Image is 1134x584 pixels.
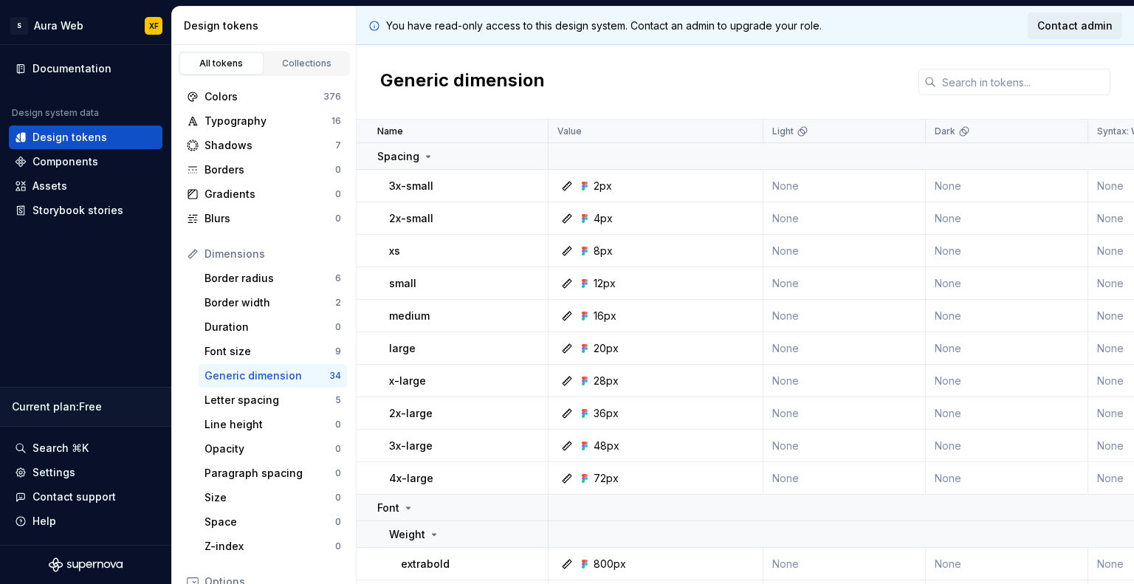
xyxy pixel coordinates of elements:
[763,300,926,332] td: None
[32,203,123,218] div: Storybook stories
[389,471,433,486] p: 4x-large
[926,332,1088,365] td: None
[594,341,619,356] div: 20px
[34,18,83,33] div: Aura Web
[1028,13,1122,39] a: Contact admin
[594,439,619,453] div: 48px
[205,539,335,554] div: Z-index
[389,406,433,421] p: 2x-large
[335,188,341,200] div: 0
[926,235,1088,267] td: None
[389,276,416,291] p: small
[199,364,347,388] a: Generic dimension34
[32,465,75,480] div: Settings
[199,535,347,558] a: Z-index0
[335,516,341,528] div: 0
[205,187,335,202] div: Gradients
[936,69,1110,95] input: Search in tokens...
[199,510,347,534] a: Space0
[270,58,344,69] div: Collections
[389,211,433,226] p: 2x-small
[9,57,162,80] a: Documentation
[32,61,111,76] div: Documentation
[389,309,430,323] p: medium
[763,202,926,235] td: None
[10,17,28,35] div: S
[926,300,1088,332] td: None
[594,179,612,193] div: 2px
[205,162,335,177] div: Borders
[926,430,1088,462] td: None
[377,501,399,515] p: Font
[335,346,341,357] div: 9
[335,467,341,479] div: 0
[199,413,347,436] a: Line height0
[205,114,331,128] div: Typography
[763,235,926,267] td: None
[377,126,403,137] p: Name
[9,126,162,149] a: Design tokens
[386,18,822,33] p: You have read-only access to this design system. Contact an admin to upgrade your role.
[335,272,341,284] div: 6
[205,515,335,529] div: Space
[594,309,616,323] div: 16px
[199,388,347,412] a: Letter spacing5
[205,247,341,261] div: Dimensions
[149,20,159,32] div: XF
[12,107,99,119] div: Design system data
[377,149,419,164] p: Spacing
[926,365,1088,397] td: None
[205,344,335,359] div: Font size
[389,244,400,258] p: xs
[9,461,162,484] a: Settings
[32,489,116,504] div: Contact support
[763,462,926,495] td: None
[329,370,341,382] div: 34
[389,374,426,388] p: x-large
[1037,18,1113,33] span: Contact admin
[205,417,335,432] div: Line height
[9,485,162,509] button: Contact support
[205,393,335,408] div: Letter spacing
[49,557,123,572] svg: Supernova Logo
[763,430,926,462] td: None
[389,439,433,453] p: 3x-large
[935,126,955,137] p: Dark
[594,211,613,226] div: 4px
[926,548,1088,580] td: None
[199,437,347,461] a: Opacity0
[205,368,329,383] div: Generic dimension
[199,267,347,290] a: Border radius6
[32,514,56,529] div: Help
[32,179,67,193] div: Assets
[763,548,926,580] td: None
[12,399,159,414] div: Current plan : Free
[199,315,347,339] a: Duration0
[926,462,1088,495] td: None
[926,170,1088,202] td: None
[205,466,335,481] div: Paragraph spacing
[335,140,341,151] div: 7
[205,442,335,456] div: Opacity
[335,394,341,406] div: 5
[181,207,347,230] a: Blurs0
[199,340,347,363] a: Font size9
[594,276,616,291] div: 12px
[181,109,347,133] a: Typography16
[199,291,347,315] a: Border width2
[185,58,258,69] div: All tokens
[594,557,626,571] div: 800px
[335,540,341,552] div: 0
[9,199,162,222] a: Storybook stories
[205,271,335,286] div: Border radius
[205,320,335,334] div: Duration
[335,213,341,224] div: 0
[389,527,425,542] p: Weight
[335,297,341,309] div: 2
[772,126,794,137] p: Light
[9,436,162,460] button: Search ⌘K
[181,85,347,109] a: Colors376
[323,91,341,103] div: 376
[199,461,347,485] a: Paragraph spacing0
